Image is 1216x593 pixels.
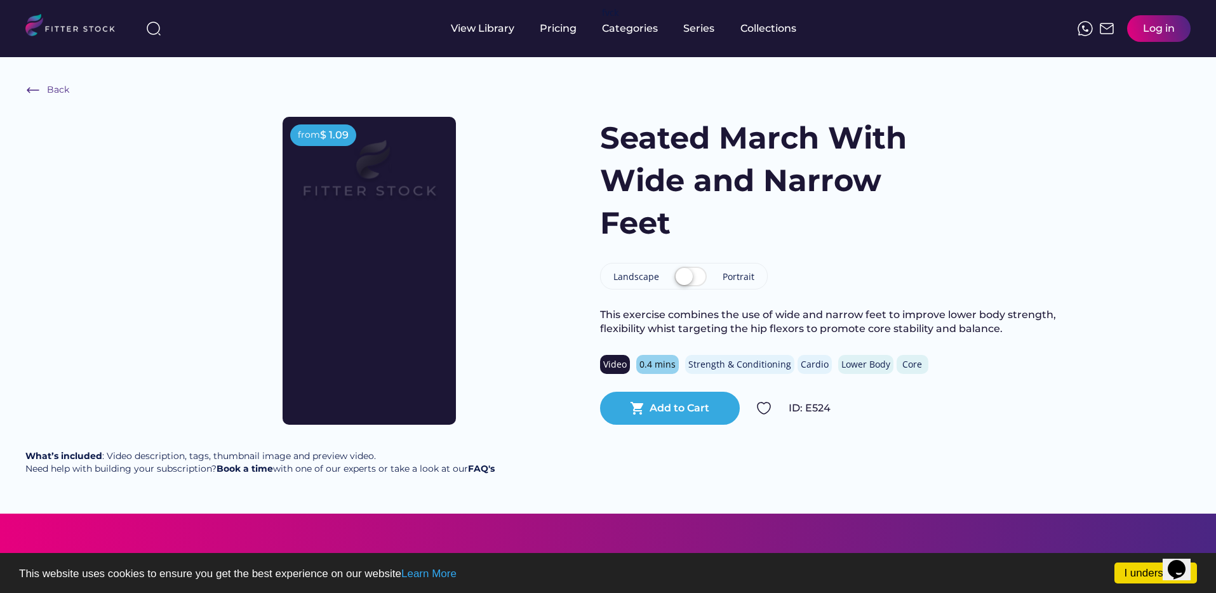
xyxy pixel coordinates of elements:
[740,22,796,36] div: Collections
[639,358,676,371] div: 0.4 mins
[789,401,1066,415] div: ID: E524
[1078,21,1093,36] img: meteor-icons_whatsapp%20%281%29.svg
[25,83,41,98] img: Frame%20%286%29.svg
[540,22,577,36] div: Pricing
[723,270,754,283] div: Portrait
[683,22,715,36] div: Series
[600,308,1066,336] div: This exercise combines the use of wide and narrow feet to improve lower body strength, flexibilit...
[146,21,161,36] img: search-normal%203.svg
[25,450,102,462] strong: What’s included
[1163,542,1203,580] iframe: chat widget
[401,568,457,580] a: Learn More
[630,401,645,416] button: shopping_cart
[650,401,709,415] div: Add to Cart
[280,117,458,236] img: Frame%2079%20%281%29.svg
[900,358,925,371] div: Core
[688,358,791,371] div: Strength & Conditioning
[25,14,126,40] img: LOGO.svg
[756,401,772,416] img: Group%201000002324.svg
[47,84,69,97] div: Back
[602,6,618,19] div: fvck
[320,128,349,142] div: $ 1.09
[19,568,1197,579] p: This website uses cookies to ensure you get the best experience on our website
[25,450,495,475] div: : Video description, tags, thumbnail image and preview video. Need help with building your subscr...
[1143,22,1175,36] div: Log in
[468,463,495,474] a: FAQ's
[1099,21,1114,36] img: Frame%2051.svg
[613,270,659,283] div: Landscape
[298,129,320,142] div: from
[603,358,627,371] div: Video
[1114,563,1197,583] a: I understand!
[451,22,514,36] div: View Library
[841,358,890,371] div: Lower Body
[217,463,273,474] a: Book a time
[600,117,949,245] h1: Seated March With Wide and Narrow Feet
[801,358,829,371] div: Cardio
[602,22,658,36] div: Categories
